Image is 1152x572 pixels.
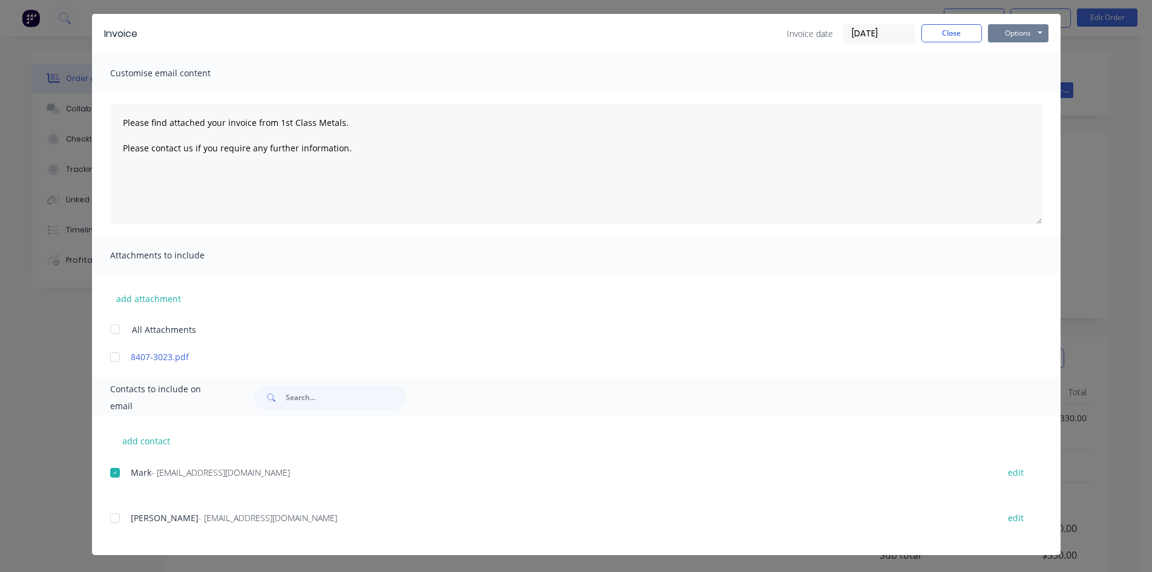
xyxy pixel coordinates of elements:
[787,27,833,40] span: Invoice date
[151,467,290,478] span: - [EMAIL_ADDRESS][DOMAIN_NAME]
[921,24,982,42] button: Close
[104,27,137,41] div: Invoice
[110,432,183,450] button: add contact
[1001,510,1031,526] button: edit
[988,24,1048,42] button: Options
[110,381,225,415] span: Contacts to include on email
[131,350,986,363] a: 8407-3023.pdf
[132,323,196,336] span: All Attachments
[131,512,199,524] span: [PERSON_NAME]
[199,512,337,524] span: - [EMAIL_ADDRESS][DOMAIN_NAME]
[110,65,243,82] span: Customise email content
[110,289,187,307] button: add attachment
[1001,464,1031,481] button: edit
[131,467,151,478] span: Mark
[110,247,243,264] span: Attachments to include
[110,104,1042,225] textarea: Please find attached your invoice from 1st Class Metals. Please contact us if you require any fur...
[286,386,406,410] input: Search...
